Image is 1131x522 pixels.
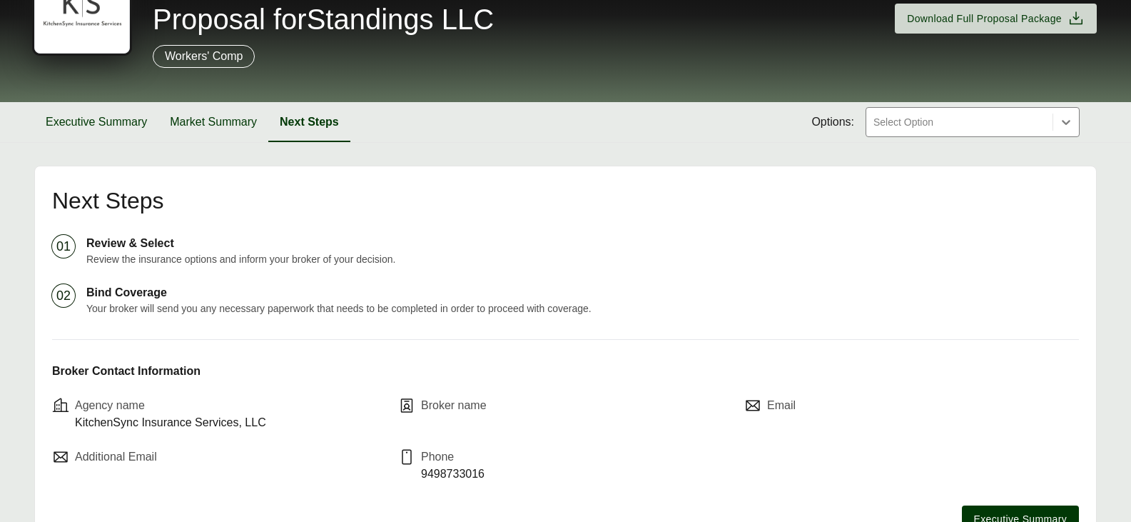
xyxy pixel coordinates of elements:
p: Bind Coverage [86,284,1079,301]
p: Broker name [421,397,487,414]
p: Email [767,397,796,414]
p: Your broker will send you any necessary paperwork that needs to be completed in order to proceed ... [86,301,1079,316]
p: Review & Select [86,235,1079,252]
p: 9498733016 [421,466,485,483]
p: Workers' Comp [165,48,243,65]
span: Options: [811,114,854,131]
span: Proposal for Standings LLC [153,5,494,34]
p: Additional Email [75,448,157,466]
button: Download Full Proposal Package [895,4,1097,34]
p: Phone [421,448,485,466]
h2: Next Steps [52,189,1079,212]
p: KitchenSync Insurance Services, LLC [75,414,266,431]
p: Review the insurance options and inform your broker of your decision. [86,252,1079,267]
button: Market Summary [158,102,268,142]
span: Download Full Proposal Package [907,11,1062,26]
button: Executive Summary [34,102,158,142]
p: Agency name [75,397,266,414]
button: Next Steps [268,102,350,142]
p: Broker Contact Information [52,363,1079,380]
